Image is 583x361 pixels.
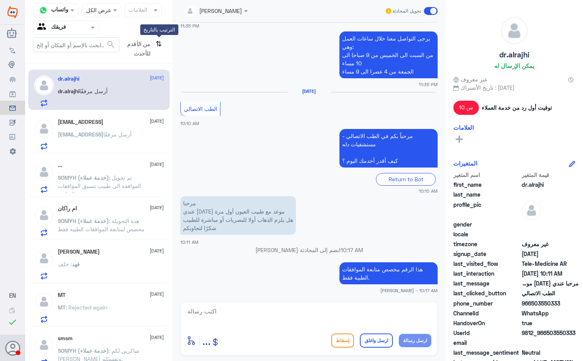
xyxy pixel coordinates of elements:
span: MT [58,304,66,311]
h5: smsm [58,335,73,342]
div: الترتيب بالتاريخ [140,24,178,35]
span: phone_number [453,299,520,308]
span: : Rejected again [66,304,107,311]
span: 11:35 PM [180,23,199,28]
span: الطب الاتصالي [184,105,217,112]
span: null [522,230,579,238]
span: أرسل مرفقًا [103,131,132,138]
img: defaultAdmin.png [522,201,541,220]
p: 7/9/2025, 10:11 AM [180,196,296,235]
span: مرحبا عندي اليوم موعد مع طبيب العيون أول مرة هل يلزم الذهاب أولا للبصريات أو مباشرة للطبيب شكرًا ... [522,279,579,287]
p: 7/9/2025, 10:17 AM [339,262,438,284]
span: signup_date [453,250,520,258]
span: null [522,220,579,228]
img: defaultAdmin.png [34,205,54,225]
span: 10:10 AM [180,121,199,126]
h5: ... [58,162,62,169]
span: أرسل مرفقًا [79,88,108,94]
span: 966503550333 [522,299,579,308]
p: 6/9/2025, 11:35 PM [339,31,438,78]
span: dr.alrajhi [522,180,579,189]
img: defaultAdmin.png [34,249,54,268]
button: الصورة الشخصية [5,341,20,355]
span: : تم تحويل الموافقة الى طبيب تنسيق الموافقات للمتابعة . [58,174,141,197]
span: 9812_966503550333 [522,329,579,337]
h5: فهد المطيري [58,249,100,255]
span: 10:10 AM [419,188,438,194]
span: Tele-Medicine AR [522,260,579,268]
span: 2025-09-07T07:11:25.128Z [522,269,579,278]
h5: dr.alrajhi [58,76,79,82]
span: ChannelId [453,309,520,317]
span: last_name [453,190,520,199]
h5: MT [58,292,66,298]
span: last_visited_flow [453,260,520,268]
span: 2025-09-06T20:34:12.769Z [522,250,579,258]
span: [DATE] [150,161,164,168]
span: من الأقدم للأحدث [119,37,152,60]
h6: العلامات [453,124,474,131]
img: defaultAdmin.png [34,119,54,138]
button: إسقاط [331,333,354,348]
span: [DATE] [150,291,164,298]
span: تاريخ الأشتراك : [DATE] [453,83,575,92]
span: EN [9,292,16,299]
span: last_clicked_button [453,289,520,297]
h6: المتغيرات [453,160,477,167]
button: ارسل واغلق [360,333,393,348]
img: defaultAdmin.png [34,162,54,182]
input: ابحث بالإسم أو المكان أو إلخ.. [33,38,119,52]
span: email [453,339,520,347]
span: last_message [453,279,520,287]
span: [DATE] [150,118,164,125]
i: ⇅ [156,37,162,57]
span: UserId [453,329,520,337]
span: تحويل المحادثة [392,7,421,15]
img: defaultAdmin.png [34,292,54,311]
span: first_name [453,180,520,189]
span: SOMYH (خدمة عملاء) [58,174,109,181]
span: null [522,339,579,347]
span: HandoverOn [453,319,520,327]
h5: Pilot.waad@gmail [58,119,103,125]
span: : خلف [58,261,72,267]
span: locale [453,230,520,238]
img: defaultAdmin.png [34,335,54,355]
button: ارسل رسالة [399,334,431,347]
span: [DATE] [150,204,164,211]
h5: ام راكان [58,205,77,212]
span: قيمة المتغير [522,171,579,179]
span: 10 س [453,101,479,115]
span: [DATE] [150,74,164,81]
span: ... [202,333,211,347]
button: search [106,38,115,51]
span: فهد [72,261,80,267]
span: 0 [522,348,579,357]
span: timezone [453,240,520,248]
span: غير معروف [522,240,579,248]
span: SOMYH (خدمة عملاء) [58,217,109,224]
span: last_message_sentiment [453,348,520,357]
span: gender [453,220,520,228]
span: 10:11 AM [180,239,198,245]
span: غير معروف [453,75,487,83]
span: [EMAIL_ADDRESS] [58,131,103,138]
p: [PERSON_NAME] انضم إلى المحادثة [180,246,438,254]
span: اسم المتغير [453,171,520,179]
button: EN [9,291,16,300]
h5: dr.alrajhi [499,50,529,59]
img: defaultAdmin.png [501,17,528,44]
div: العلامات [127,6,147,16]
span: [PERSON_NAME] - 10:17 AM [380,287,438,294]
button: ... [202,332,211,349]
i: check [8,317,17,327]
span: 11:35 PM [419,81,438,88]
span: 10:17 AM [341,247,363,253]
span: الطب الاتصالي [522,289,579,297]
span: last_interaction [453,269,520,278]
span: [DATE] [150,334,164,341]
h6: [DATE] [288,88,331,94]
img: Widebot Logo [7,6,18,18]
span: search [106,40,115,49]
span: [DATE] [150,247,164,254]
